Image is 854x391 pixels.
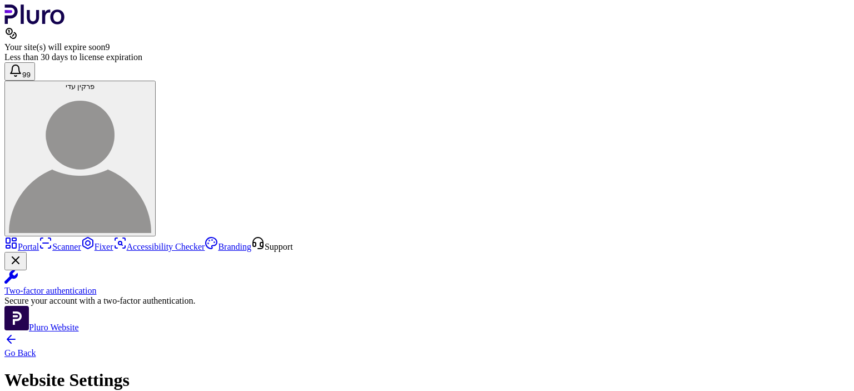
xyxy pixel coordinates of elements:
h1: Website Settings [4,370,850,390]
span: פרקין עדי [66,82,95,91]
a: Two-factor authentication [4,270,850,296]
a: Logo [4,17,65,26]
a: Accessibility Checker [113,242,205,251]
a: Open Pluro Website [4,323,79,332]
a: Branding [205,242,251,251]
a: Open Support screen [251,242,293,251]
span: 99 [22,71,31,79]
div: Your site(s) will expire soon [4,42,850,52]
button: Close Two-factor authentication notification [4,252,27,270]
a: Portal [4,242,39,251]
span: 9 [105,42,110,52]
a: Scanner [39,242,81,251]
div: Secure your account with a two-factor authentication. [4,296,850,306]
div: Less than 30 days to license expiration [4,52,850,62]
div: Two-factor authentication [4,286,850,296]
img: פרקין עדי [9,91,151,233]
button: פרקין עדיפרקין עדי [4,81,156,236]
button: Open notifications, you have 382 new notifications [4,62,35,81]
a: Back to previous screen [4,333,850,358]
aside: Sidebar menu [4,236,850,333]
a: Fixer [81,242,113,251]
